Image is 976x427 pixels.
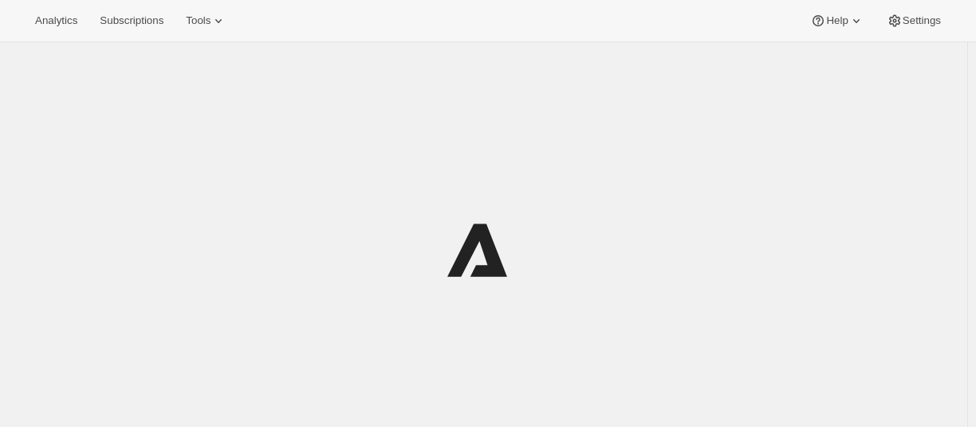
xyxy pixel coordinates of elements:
span: Help [826,14,848,27]
button: Analytics [26,10,87,32]
span: Tools [186,14,211,27]
span: Analytics [35,14,77,27]
button: Subscriptions [90,10,173,32]
button: Tools [176,10,236,32]
button: Help [801,10,873,32]
span: Settings [903,14,941,27]
button: Settings [877,10,950,32]
span: Subscriptions [100,14,163,27]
